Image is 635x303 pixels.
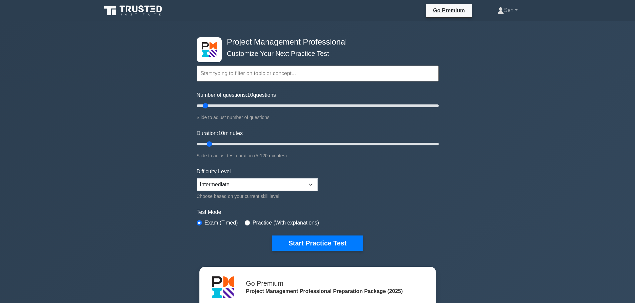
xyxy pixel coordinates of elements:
label: Number of questions: questions [197,91,276,99]
label: Duration: minutes [197,129,243,137]
label: Practice (With explanations) [253,219,319,227]
label: Exam (Timed) [205,219,238,227]
label: Difficulty Level [197,168,231,176]
input: Start typing to filter on topic or concept... [197,66,439,81]
h4: Project Management Professional [224,37,406,47]
label: Test Mode [197,208,439,216]
a: Go Premium [429,6,469,15]
a: Sen [481,4,534,17]
span: 10 [218,130,224,136]
span: 10 [247,92,253,98]
div: Slide to adjust test duration (5-120 minutes) [197,152,439,160]
div: Choose based on your current skill level [197,192,318,200]
button: Start Practice Test [272,235,362,251]
div: Slide to adjust number of questions [197,113,439,121]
